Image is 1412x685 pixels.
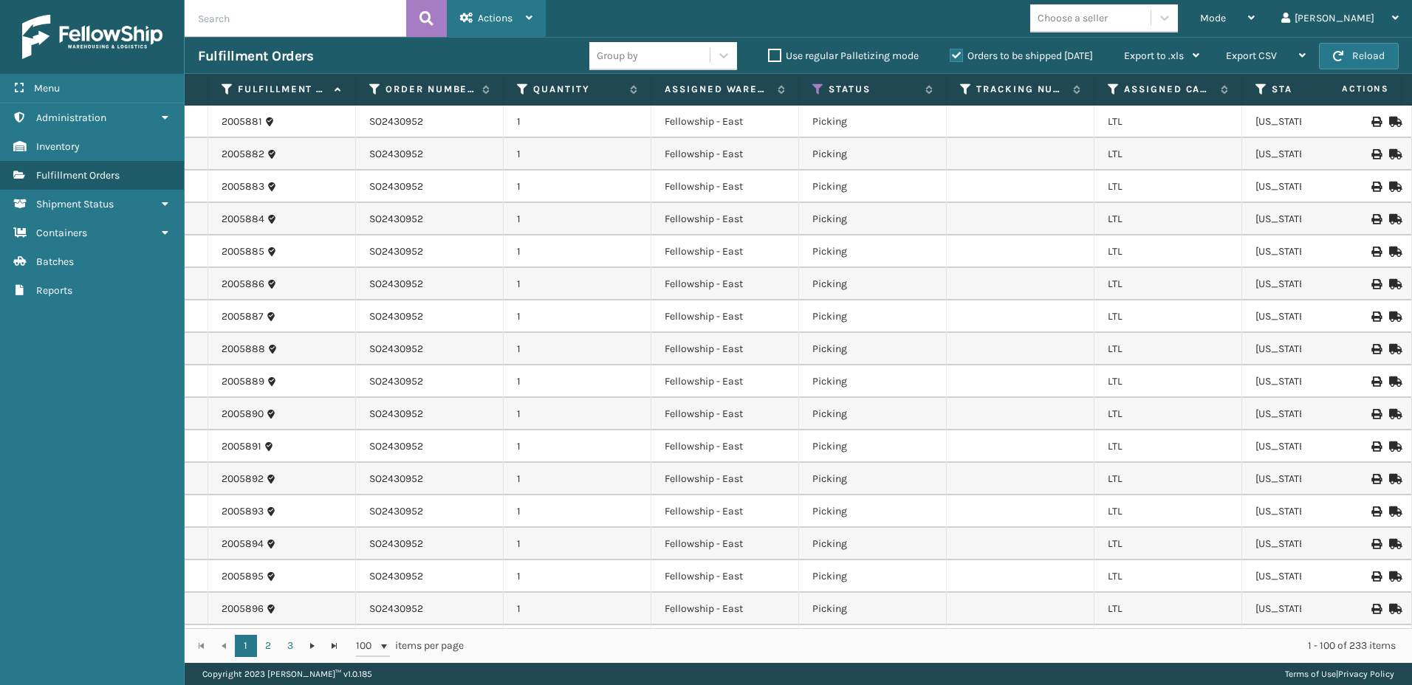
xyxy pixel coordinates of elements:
[1371,571,1380,582] i: Print BOL
[1124,49,1184,62] span: Export to .xls
[356,635,464,657] span: items per page
[478,12,513,24] span: Actions
[1389,571,1398,582] i: Mark as Shipped
[356,365,504,398] td: SO2430952
[329,640,340,652] span: Go to the last page
[665,83,770,96] label: Assigned Warehouse
[597,48,638,63] div: Group by
[651,398,799,430] td: Fellowship - East
[356,268,504,300] td: SO2430952
[504,333,651,365] td: 1
[799,268,947,300] td: Picking
[1094,560,1242,593] td: LTL
[36,140,80,153] span: Inventory
[222,537,264,551] a: 2005894
[1242,203,1390,235] td: [US_STATE]
[799,203,947,235] td: Picking
[36,169,120,182] span: Fulfillment Orders
[1094,138,1242,171] td: LTL
[222,309,264,324] a: 2005887
[799,528,947,560] td: Picking
[484,638,1396,653] div: 1 - 100 of 233 items
[1242,528,1390,560] td: [US_STATE]
[1094,528,1242,560] td: LTL
[1371,117,1380,127] i: Print BOL
[1242,106,1390,138] td: [US_STATE]
[651,593,799,625] td: Fellowship - East
[533,83,623,96] label: Quantity
[799,300,947,333] td: Picking
[1094,171,1242,203] td: LTL
[356,138,504,171] td: SO2430952
[1094,430,1242,463] td: LTL
[1389,376,1398,387] i: Mark as Shipped
[222,374,264,389] a: 2005889
[1242,365,1390,398] td: [US_STATE]
[1242,593,1390,625] td: [US_STATE]
[222,407,264,421] a: 2005890
[1094,625,1242,658] td: LTL
[1371,247,1380,257] i: Print BOL
[799,171,947,203] td: Picking
[504,365,651,398] td: 1
[36,111,106,124] span: Administration
[1242,560,1390,593] td: [US_STATE]
[1242,463,1390,495] td: [US_STATE]
[651,365,799,398] td: Fellowship - East
[356,638,378,653] span: 100
[976,83,1066,96] label: Tracking Number
[504,171,651,203] td: 1
[799,593,947,625] td: Picking
[950,49,1093,62] label: Orders to be shipped [DATE]
[799,463,947,495] td: Picking
[651,463,799,495] td: Fellowship - East
[1389,117,1398,127] i: Mark as Shipped
[222,472,264,486] a: 2005892
[356,203,504,235] td: SO2430952
[301,635,323,657] a: Go to the next page
[1094,268,1242,300] td: LTL
[22,15,162,59] img: logo
[1371,604,1380,614] i: Print BOL
[504,138,651,171] td: 1
[356,300,504,333] td: SO2430952
[36,255,74,268] span: Batches
[1389,474,1398,484] i: Mark as Shipped
[356,495,504,528] td: SO2430952
[222,179,264,194] a: 2005883
[504,463,651,495] td: 1
[323,635,346,657] a: Go to the last page
[306,640,318,652] span: Go to the next page
[1389,279,1398,289] i: Mark as Shipped
[356,463,504,495] td: SO2430952
[651,106,799,138] td: Fellowship - East
[1371,539,1380,549] i: Print BOL
[356,398,504,430] td: SO2430952
[504,528,651,560] td: 1
[1389,506,1398,517] i: Mark as Shipped
[651,528,799,560] td: Fellowship - East
[504,560,651,593] td: 1
[279,635,301,657] a: 3
[356,528,504,560] td: SO2430952
[356,106,504,138] td: SO2430952
[829,83,918,96] label: Status
[1200,12,1226,24] span: Mode
[222,342,265,357] a: 2005888
[1371,376,1380,387] i: Print BOL
[36,198,114,210] span: Shipment Status
[1242,625,1390,658] td: [US_STATE]
[235,635,257,657] a: 1
[1319,43,1399,69] button: Reload
[1371,149,1380,159] i: Print BOL
[1389,247,1398,257] i: Mark as Shipped
[1295,77,1398,101] span: Actions
[799,398,947,430] td: Picking
[238,83,327,96] label: Fulfillment Order Id
[504,398,651,430] td: 1
[34,82,60,94] span: Menu
[1124,83,1213,96] label: Assigned Carrier Service
[1094,495,1242,528] td: LTL
[1094,365,1242,398] td: LTL
[385,83,475,96] label: Order Number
